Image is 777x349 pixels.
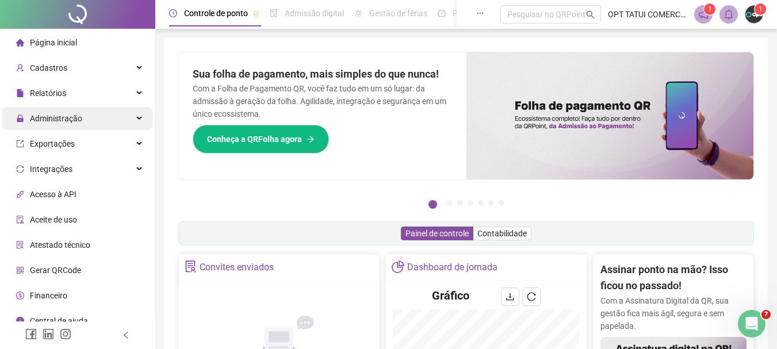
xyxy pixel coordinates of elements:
span: instagram [60,328,71,340]
img: 33080 [745,6,763,23]
span: qrcode [16,266,24,274]
sup: Atualize o seu contato no menu Meus Dados [755,3,766,15]
button: 2 [447,200,453,206]
span: arrow-right [307,135,315,143]
span: linkedin [43,328,54,340]
span: dashboard [438,9,446,17]
span: file-done [270,9,278,17]
span: user-add [16,64,24,72]
h2: Sua folha de pagamento, mais simples do que nunca! [193,66,453,82]
span: Financeiro [30,291,67,300]
span: audit [16,216,24,224]
span: clock-circle [169,9,177,17]
button: 1 [428,200,437,209]
h2: Assinar ponto na mão? Isso ficou no passado! [600,262,747,294]
span: Integrações [30,164,72,174]
sup: 1 [704,3,715,15]
span: Gestão de férias [369,9,427,18]
span: Aceite de uso [30,215,77,224]
span: solution [185,260,197,273]
span: search [586,10,595,19]
span: Painel de controle [405,229,469,238]
span: Administração [30,114,82,123]
span: bell [724,9,734,20]
span: lock [16,114,24,122]
span: Admissão digital [285,9,344,18]
span: pie-chart [392,260,404,273]
span: reload [527,292,536,301]
span: 7 [761,310,771,319]
span: solution [16,241,24,249]
span: export [16,140,24,148]
span: pushpin [252,10,259,17]
button: Conheça a QRFolha agora [193,125,329,154]
span: facebook [25,328,37,340]
span: Página inicial [30,38,77,47]
span: Relatórios [30,89,66,98]
h4: Gráfico [432,287,469,304]
button: 3 [457,200,463,206]
span: Acesso à API [30,190,76,199]
span: notification [698,9,709,20]
span: left [122,331,130,339]
button: 5 [478,200,484,206]
span: Gerar QRCode [30,266,81,275]
div: Convites enviados [200,258,274,277]
div: Dashboard de jornada [407,258,497,277]
span: OPT TATUI COMERCIO DE OCULOS LTDA [608,8,687,21]
span: Cadastros [30,63,67,72]
span: sync [16,165,24,173]
span: Central de ajuda [30,316,88,325]
span: 1 [759,5,763,13]
span: home [16,39,24,47]
button: 4 [468,200,473,206]
button: 7 [499,200,504,206]
span: api [16,190,24,198]
span: info-circle [16,317,24,325]
span: ellipsis [476,9,484,17]
span: Contabilidade [477,229,527,238]
button: 6 [488,200,494,206]
span: file [16,89,24,97]
p: Com a Assinatura Digital da QR, sua gestão fica mais ágil, segura e sem papelada. [600,294,747,332]
span: Conheça a QRFolha agora [207,133,302,145]
span: Exportações [30,139,75,148]
span: 1 [708,5,712,13]
span: sun [354,9,362,17]
p: Com a Folha de Pagamento QR, você faz tudo em um só lugar: da admissão à geração da folha. Agilid... [193,82,453,120]
span: Painel do DP [453,9,497,18]
span: download [506,292,515,301]
span: Atestado técnico [30,240,90,250]
span: Controle de ponto [184,9,248,18]
iframe: Intercom live chat [738,310,765,338]
img: banner%2F8d14a306-6205-4263-8e5b-06e9a85ad873.png [466,52,754,179]
span: dollar [16,292,24,300]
